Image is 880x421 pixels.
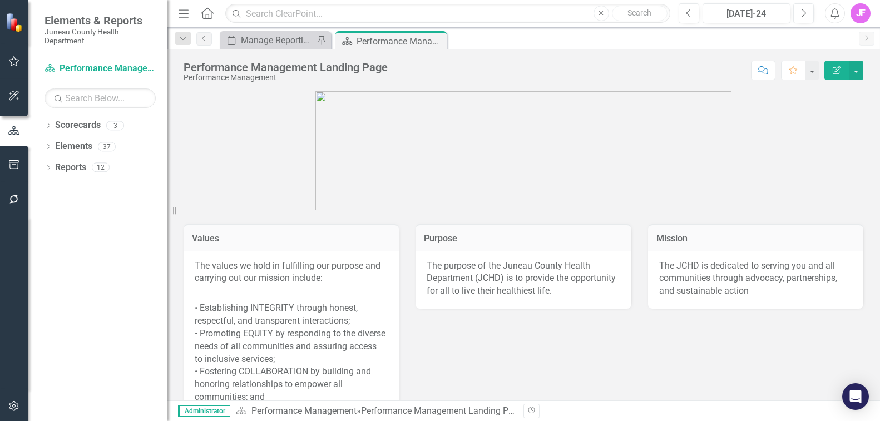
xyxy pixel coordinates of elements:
a: Reports [55,161,86,174]
div: 37 [98,142,116,151]
a: Manage Reporting Periods [223,33,314,47]
input: Search Below... [45,88,156,108]
a: Scorecards [55,119,101,132]
div: Manage Reporting Periods [241,33,314,47]
button: JF [851,3,871,23]
input: Search ClearPoint... [225,4,670,23]
small: Juneau County Health Department [45,27,156,46]
div: [DATE]-24 [706,7,787,21]
a: Performance Management [45,62,156,75]
div: 3 [106,121,124,130]
button: [DATE]-24 [703,3,790,23]
p: The purpose of the Juneau County Health Department (JCHD) is to provide the opportunity for all t... [427,260,620,298]
div: 12 [92,163,110,172]
span: Elements & Reports [45,14,156,27]
div: Open Intercom Messenger [842,383,869,410]
a: Performance Management [251,405,357,416]
button: Search [612,6,668,21]
div: » [236,405,515,418]
div: Performance Management Landing Page [357,34,444,48]
a: Elements [55,140,92,153]
p: The values we hold in fulfilling our purpose and carrying out our mission include: [195,260,388,288]
span: Administrator [178,405,230,417]
div: Performance Management [184,73,388,82]
div: Performance Management Landing Page [361,405,523,416]
h3: Values [192,234,390,244]
span: Search [627,8,651,17]
p: The JCHD is dedicated to serving you and all communities through advocacy, partnerships, and sust... [659,260,852,298]
h3: Purpose [424,234,622,244]
img: ClearPoint Strategy [6,13,25,32]
h3: Mission [656,234,855,244]
div: Performance Management Landing Page [184,61,388,73]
